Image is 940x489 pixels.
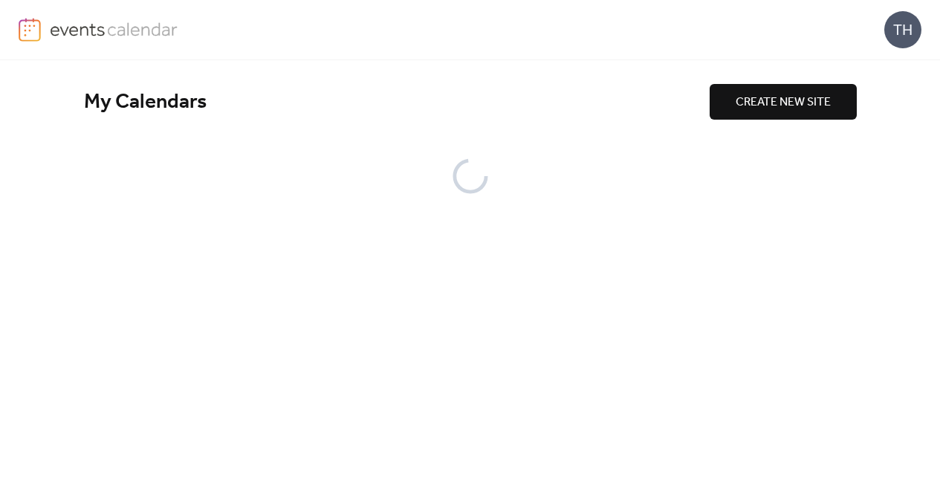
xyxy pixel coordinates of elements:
[50,18,178,40] img: logo-type
[19,18,41,42] img: logo
[710,84,857,120] button: CREATE NEW SITE
[884,11,921,48] div: TH
[84,89,710,115] div: My Calendars
[736,94,831,111] span: CREATE NEW SITE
